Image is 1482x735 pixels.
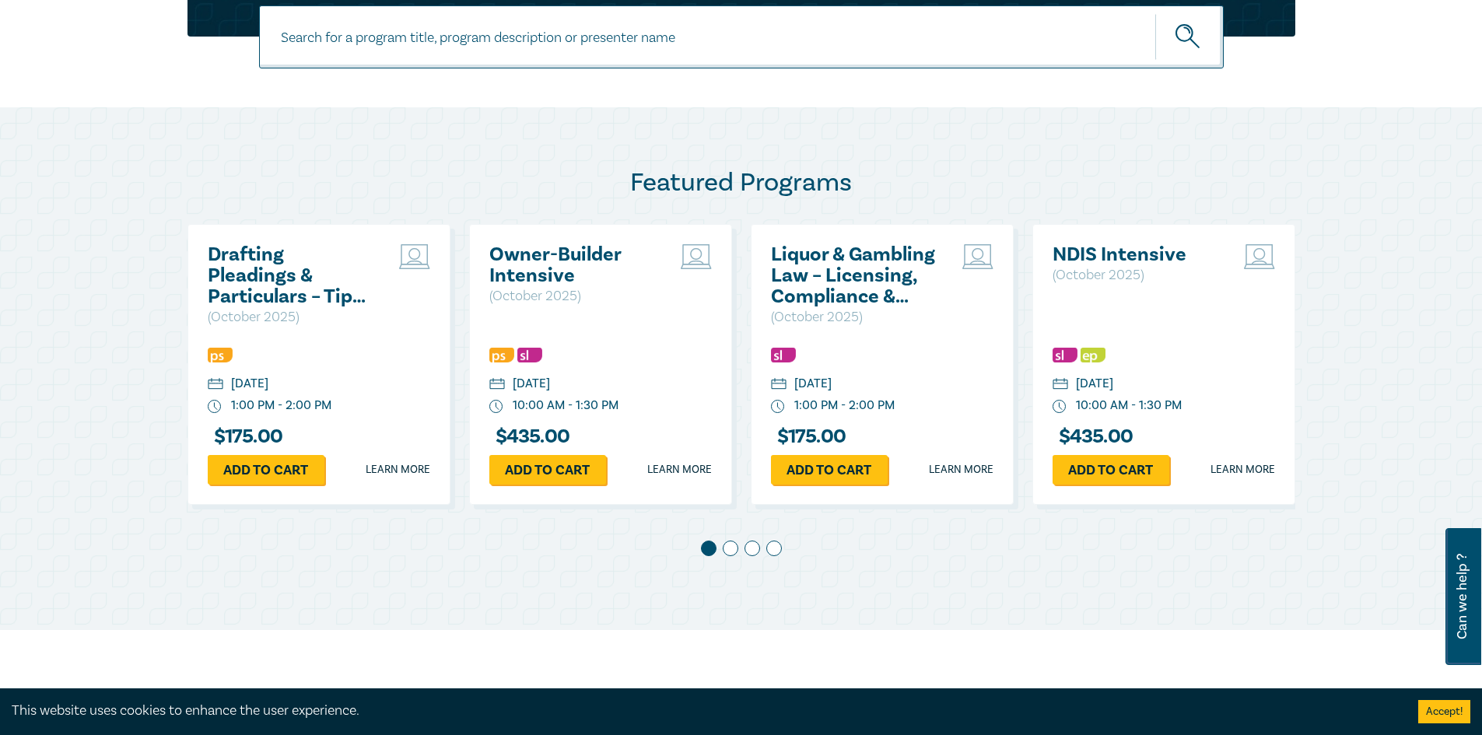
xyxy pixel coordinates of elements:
img: Professional Skills [489,348,514,362]
p: ( October 2025 ) [208,307,375,327]
a: Add to cart [208,455,324,485]
div: [DATE] [794,375,832,393]
a: Add to cart [489,455,606,485]
img: calendar [489,378,505,392]
div: [DATE] [1076,375,1113,393]
h2: Featured Programs [187,167,1295,198]
img: watch [208,400,222,414]
a: Liquor & Gambling Law – Licensing, Compliance & Regulations [771,244,938,307]
img: watch [771,400,785,414]
img: calendar [208,378,223,392]
div: [DATE] [513,375,550,393]
h3: $ 175.00 [771,426,846,447]
img: Substantive Law [771,348,796,362]
div: This website uses cookies to enhance the user experience. [12,701,1395,721]
p: ( October 2025 ) [1053,265,1220,285]
a: Learn more [929,462,993,478]
a: Learn more [647,462,712,478]
div: 1:00 PM - 2:00 PM [231,397,331,415]
h3: $ 435.00 [1053,426,1133,447]
h3: $ 175.00 [208,426,283,447]
h3: $ 435.00 [489,426,570,447]
button: Accept cookies [1418,700,1470,723]
img: watch [489,400,503,414]
img: Live Stream [681,244,712,269]
a: Owner-Builder Intensive [489,244,657,286]
img: Ethics & Professional Responsibility [1081,348,1105,362]
span: Can we help ? [1455,537,1470,656]
img: Live Stream [1244,244,1275,269]
a: Add to cart [1053,455,1169,485]
div: 10:00 AM - 1:30 PM [1076,397,1182,415]
div: 1:00 PM - 2:00 PM [794,397,895,415]
img: Professional Skills [208,348,233,362]
input: Search for a program title, program description or presenter name [259,5,1224,68]
img: calendar [771,378,787,392]
a: Add to cart [771,455,888,485]
p: ( October 2025 ) [489,286,657,306]
img: Substantive Law [1053,348,1077,362]
img: calendar [1053,378,1068,392]
p: ( October 2025 ) [771,307,938,327]
div: [DATE] [231,375,268,393]
img: Live Stream [962,244,993,269]
img: watch [1053,400,1067,414]
a: Learn more [366,462,430,478]
h2: Top Practice Areas [187,684,1295,716]
div: 10:00 AM - 1:30 PM [513,397,618,415]
img: Substantive Law [517,348,542,362]
a: NDIS Intensive [1053,244,1220,265]
a: Drafting Pleadings & Particulars – Tips & Traps [208,244,375,307]
img: Live Stream [399,244,430,269]
a: Learn more [1210,462,1275,478]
